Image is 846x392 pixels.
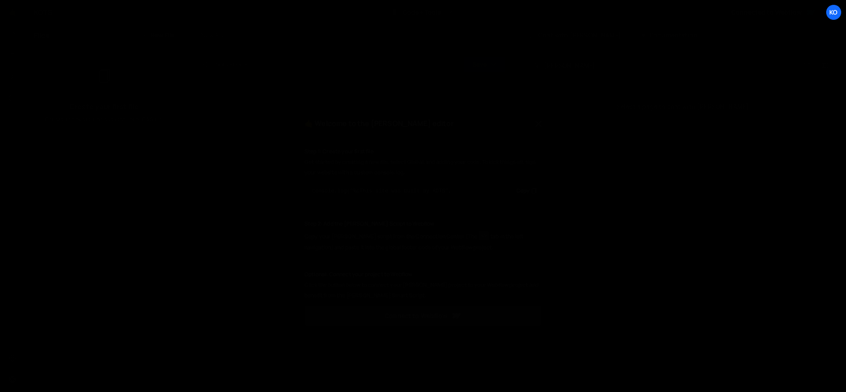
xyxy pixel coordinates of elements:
[304,146,542,157] p: Step 1: Create your first file
[532,117,545,130] button: Close
[304,181,542,200] textarea: console.log("%cThis site was built by KOTS", "background:blue;color:#fff;padding: 8px;");
[304,305,542,326] a: Connect to Webflow
[304,117,453,130] h5: 🤙 Welcome to the [PERSON_NAME] editor
[512,181,542,200] div: Button group with nested dropdown
[304,280,542,301] p: Click the button below to connect your [PERSON_NAME] project to your Webflow project and benefit ...
[304,157,542,178] p: Get started by creating a new file, select Global, and adding your code. To kick things off, sign...
[304,229,542,253] p: Copy your [PERSON_NAME] script from the Connection Center (The tab in the left navigation) and pa...
[826,4,842,20] a: KO
[304,269,542,280] p: Optional: Connect your project to Webflow
[512,181,542,200] button: Copy
[304,218,542,229] p: Step 2: Add the [PERSON_NAME] Script to Webflow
